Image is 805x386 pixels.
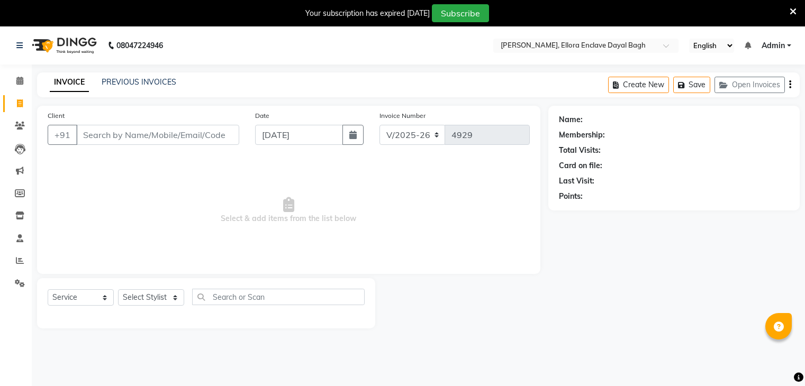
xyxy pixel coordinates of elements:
label: Date [255,111,269,121]
a: PREVIOUS INVOICES [102,77,176,87]
input: Search or Scan [192,289,365,305]
a: INVOICE [50,73,89,92]
div: Card on file: [559,160,602,171]
div: Name: [559,114,583,125]
button: +91 [48,125,77,145]
button: Create New [608,77,669,93]
label: Invoice Number [379,111,426,121]
img: logo [27,31,100,60]
button: Open Invoices [714,77,785,93]
div: Last Visit: [559,176,594,187]
label: Client [48,111,65,121]
div: Total Visits: [559,145,601,156]
span: Admin [762,40,785,51]
div: Your subscription has expired [DATE] [305,8,430,19]
b: 08047224946 [116,31,163,60]
iframe: chat widget [761,344,794,375]
div: Points: [559,191,583,202]
button: Save [673,77,710,93]
button: Subscribe [432,4,489,22]
div: Membership: [559,130,605,141]
input: Search by Name/Mobile/Email/Code [76,125,239,145]
span: Select & add items from the list below [48,158,530,263]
